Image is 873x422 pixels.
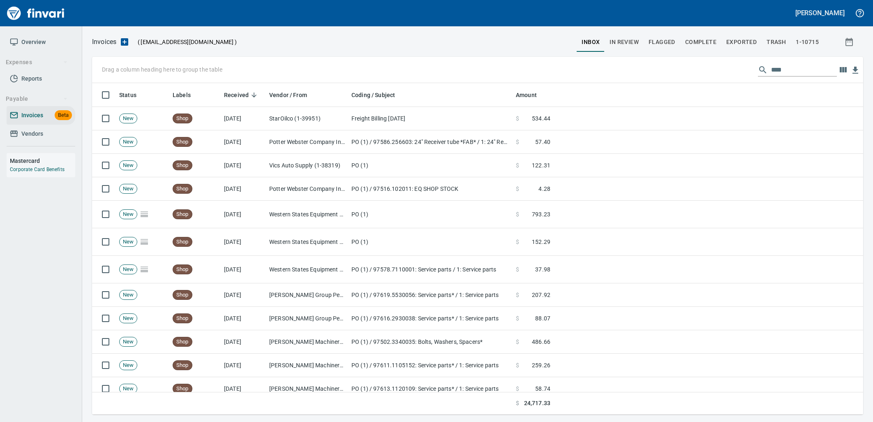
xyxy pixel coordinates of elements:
[516,210,519,218] span: $
[173,315,192,322] span: Shop
[116,37,133,47] button: Upload an Invoice
[221,256,266,283] td: [DATE]
[685,37,716,47] span: Complete
[221,354,266,377] td: [DATE]
[221,307,266,330] td: [DATE]
[348,228,513,256] td: PO (1)
[516,338,519,346] span: $
[133,38,237,46] p: ( )
[137,238,151,245] span: Pages Split
[532,338,550,346] span: 486.66
[120,338,137,346] span: New
[516,90,547,100] span: Amount
[120,385,137,393] span: New
[221,228,266,256] td: [DATE]
[2,91,71,107] button: Payable
[348,307,513,330] td: PO (1) / 97616.2930038: Service parts* / 1: Service parts
[221,377,266,401] td: [DATE]
[10,156,75,165] h6: Mastercard
[221,130,266,154] td: [DATE]
[516,314,519,322] span: $
[266,177,348,201] td: Potter Webster Company Inc (1-10818)
[348,130,513,154] td: PO (1) / 97586.256603: 24" Receiver tube *FAB* / 1: 24" Receiver tube *FAB*
[535,314,550,322] span: 88.07
[2,55,71,70] button: Expenses
[224,90,249,100] span: Received
[120,138,137,146] span: New
[351,90,395,100] span: Coding / Subject
[137,211,151,217] span: Pages Split
[516,185,519,193] span: $
[516,238,519,246] span: $
[21,37,46,47] span: Overview
[120,185,137,193] span: New
[21,129,43,139] span: Vendors
[610,37,639,47] span: In Review
[532,210,550,218] span: 793.23
[266,154,348,177] td: Vics Auto Supply (1-38319)
[173,385,192,393] span: Shop
[120,362,137,369] span: New
[516,138,519,146] span: $
[348,283,513,307] td: PO (1) / 97619.5530056: Service parts* / 1: Service parts
[837,64,849,76] button: Choose columns to display
[532,114,550,123] span: 534.44
[221,201,266,228] td: [DATE]
[5,3,67,23] img: Finvari
[102,65,222,74] p: Drag a column heading here to group the table
[266,377,348,401] td: [PERSON_NAME] Machinery Co (1-10794)
[266,228,348,256] td: Western States Equipment Co. (1-11113)
[516,161,519,169] span: $
[173,338,192,346] span: Shop
[532,238,550,246] span: 152.29
[269,90,307,100] span: Vendor / From
[119,90,136,100] span: Status
[795,9,845,17] h5: [PERSON_NAME]
[837,35,863,49] button: Show invoices within a particular date range
[516,399,519,408] span: $
[532,361,550,369] span: 259.26
[173,185,192,193] span: Shop
[120,291,137,299] span: New
[224,90,259,100] span: Received
[266,201,348,228] td: Western States Equipment Co. (1-11113)
[173,90,201,100] span: Labels
[266,354,348,377] td: [PERSON_NAME] Machinery Co (1-10794)
[92,37,116,47] nav: breadcrumb
[535,138,550,146] span: 57.40
[120,211,137,218] span: New
[7,33,75,51] a: Overview
[532,161,550,169] span: 122.31
[351,90,406,100] span: Coding / Subject
[524,399,550,408] span: 24,717.33
[6,57,68,67] span: Expenses
[119,90,147,100] span: Status
[266,283,348,307] td: [PERSON_NAME] Group Peterbilt([MEDICAL_DATA]) (1-38196)
[266,330,348,354] td: [PERSON_NAME] Machinery Co (1-10794)
[6,94,68,104] span: Payable
[173,291,192,299] span: Shop
[532,291,550,299] span: 207.92
[7,125,75,143] a: Vendors
[348,377,513,401] td: PO (1) / 97613.1120109: Service parts* / 1: Service parts
[535,265,550,274] span: 37.98
[767,37,786,47] span: trash
[7,106,75,125] a: InvoicesBeta
[348,154,513,177] td: PO (1)
[21,110,43,121] span: Invoices
[7,70,75,88] a: Reports
[221,177,266,201] td: [DATE]
[348,201,513,228] td: PO (1)
[221,107,266,130] td: [DATE]
[849,64,861,77] button: Download table
[348,107,513,130] td: Freight Billing [DATE]
[516,90,537,100] span: Amount
[10,167,65,172] a: Corporate Card Benefits
[137,266,151,272] span: Pages Split
[173,90,191,100] span: Labels
[348,177,513,201] td: PO (1) / 97516.102011: EQ SHOP STOCK
[173,138,192,146] span: Shop
[92,37,116,47] p: Invoices
[266,107,348,130] td: StarOilco (1-39951)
